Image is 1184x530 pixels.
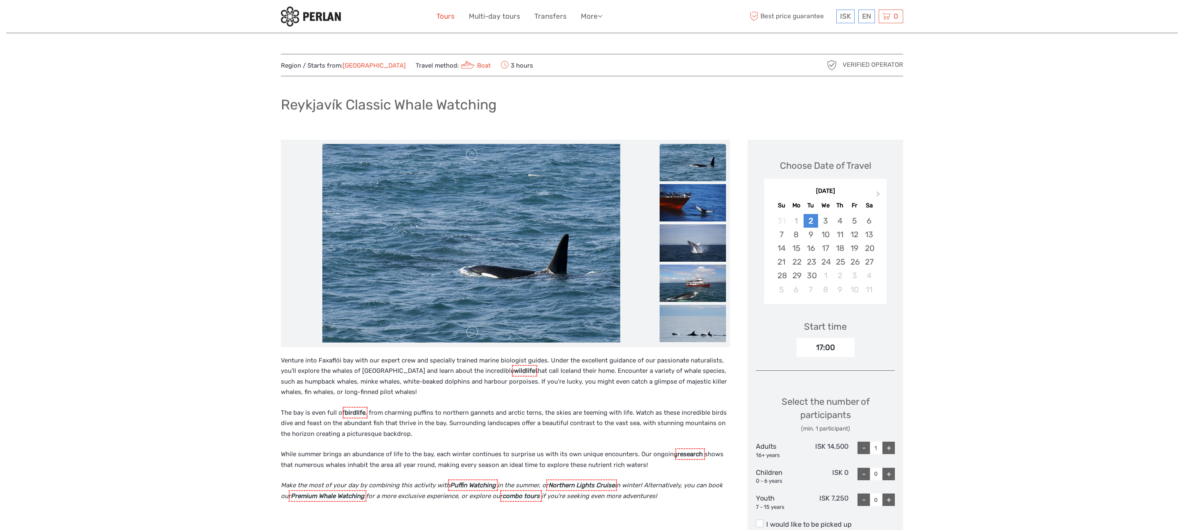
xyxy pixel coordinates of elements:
div: ISK 0 [802,468,849,485]
em: in winter! Alternatively, you can book our [281,481,723,500]
div: Choose Thursday, September 4th, 2025 [833,214,847,228]
div: EN [858,10,875,23]
div: Choose Friday, October 3rd, 2025 [847,269,862,282]
div: Choose Sunday, September 21st, 2025 [774,255,789,269]
p: Venture into Faxaflói bay with our expert crew and specially trained marine biologist guides. Und... [281,355,730,398]
div: Choose Monday, September 8th, 2025 [789,228,804,241]
p: While summer brings an abundance of life to the bay, each winter continues to surprise us with it... [281,449,730,470]
p: The bay is even full of , from charming puffins to northern gannets and arctic terns, the skies a... [281,408,730,440]
button: Open LiveChat chat widget [95,13,105,23]
div: Choose Wednesday, October 1st, 2025 [818,269,833,282]
div: Not available Monday, September 1st, 2025 [789,214,804,228]
div: Th [833,200,847,211]
div: Choose Thursday, September 25th, 2025 [833,255,847,269]
div: Su [774,200,789,211]
div: Choose Saturday, September 27th, 2025 [862,255,876,269]
div: - [858,468,870,480]
div: Choose Thursday, October 2nd, 2025 [833,269,847,282]
a: More [581,10,602,22]
span: ISK [840,12,851,20]
em: in the summer, or [497,481,548,489]
a: [GEOGRAPHIC_DATA] [343,62,406,69]
img: 753b4ef2eac24023b9e753f4e42fcbf2_slider_thumbnail.jpg [660,265,726,302]
em: Make the most of your day by combining this activity with [281,481,450,489]
div: - [858,494,870,506]
div: Choose Tuesday, October 7th, 2025 [804,283,818,297]
span: Region / Starts from: [281,61,406,70]
strong: birdlife [345,409,365,416]
img: 6d37306c15634e67ab4ac0c0b8372f46_slider_thumbnail.jpg [660,144,726,181]
img: 6d37306c15634e67ab4ac0c0b8372f46_main_slider.jpg [322,144,620,343]
div: (min. 1 participant) [756,425,895,433]
em: for a more exclusive experience, or explore our [366,492,502,500]
div: Choose Saturday, October 11th, 2025 [862,283,876,297]
div: Choose Tuesday, September 2nd, 2025 [804,214,818,228]
div: Choose Monday, September 29th, 2025 [789,269,804,282]
div: Fr [847,200,862,211]
div: 7 - 15 years [756,503,802,511]
div: Choose Friday, September 12th, 2025 [847,228,862,241]
p: We're away right now. Please check back later! [12,15,94,21]
div: Choose Saturday, September 20th, 2025 [862,241,876,255]
div: Choose Sunday, September 28th, 2025 [774,269,789,282]
div: 17:00 [797,338,855,357]
div: Not available Sunday, August 31st, 2025 [774,214,789,228]
div: Choose Tuesday, September 23rd, 2025 [804,255,818,269]
strong: Puffin Watching [450,481,496,489]
strong: Northern Lights Cruise [548,481,615,489]
div: Choose Saturday, September 13th, 2025 [862,228,876,241]
label: I would like to be picked up [756,520,895,530]
span: Travel method: [416,59,491,71]
span: 0 [892,12,899,20]
div: + [882,442,895,454]
div: Choose Thursday, September 11th, 2025 [833,228,847,241]
div: - [858,442,870,454]
div: Choose Friday, September 5th, 2025 [847,214,862,228]
strong: wildlife [514,367,535,374]
strong: research [677,450,703,458]
div: Choose Thursday, October 9th, 2025 [833,283,847,297]
div: + [882,494,895,506]
div: Choose Friday, September 19th, 2025 [847,241,862,255]
div: Choose Wednesday, September 17th, 2025 [818,241,833,255]
img: verified_operator_grey_128.png [825,58,838,72]
img: d8cf1a197b4d4df9a666b06b5cb317ef_slider_thumbnail.jpg [660,224,726,262]
div: + [882,468,895,480]
strong: combo tours [502,492,540,500]
div: Choose Thursday, September 18th, 2025 [833,241,847,255]
div: Choose Sunday, September 7th, 2025 [774,228,789,241]
div: Choose Monday, September 15th, 2025 [789,241,804,255]
div: month 2025-09 [767,214,884,297]
div: Choose Wednesday, October 8th, 2025 [818,283,833,297]
span: Verified Operator [843,61,903,69]
span: 3 hours [501,59,533,71]
div: [DATE] [764,187,887,196]
div: Start time [804,320,847,333]
img: 8aba2a7a3dd946108054f122da038a08_slider_thumbnail.jpg [660,184,726,221]
div: Choose Saturday, October 4th, 2025 [862,269,876,282]
div: Choose Sunday, September 14th, 2025 [774,241,789,255]
div: Choose Tuesday, September 16th, 2025 [804,241,818,255]
div: 0 - 6 years [756,477,802,485]
a: Multi-day tours [469,10,520,22]
a: Boat [459,62,491,69]
div: Select the number of participants [756,395,895,433]
div: 16+ years [756,452,802,459]
div: Choose Date of Travel [780,159,871,172]
div: Youth [756,494,802,511]
div: Children [756,468,802,485]
div: Choose Saturday, September 6th, 2025 [862,214,876,228]
div: Choose Tuesday, September 9th, 2025 [804,228,818,241]
div: Tu [804,200,818,211]
div: Choose Friday, September 26th, 2025 [847,255,862,269]
strong: Premium Whale Watching [291,492,364,500]
div: Choose Tuesday, September 30th, 2025 [804,269,818,282]
div: ISK 7,250 [802,494,849,511]
h1: Reykjavík Classic Whale Watching [281,96,497,113]
span: Best price guarantee [748,10,834,23]
em: if you're seeking even more adventures! [541,492,657,500]
a: Transfers [534,10,567,22]
div: Mo [789,200,804,211]
div: Choose Monday, September 22nd, 2025 [789,255,804,269]
a: Tours [436,10,455,22]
